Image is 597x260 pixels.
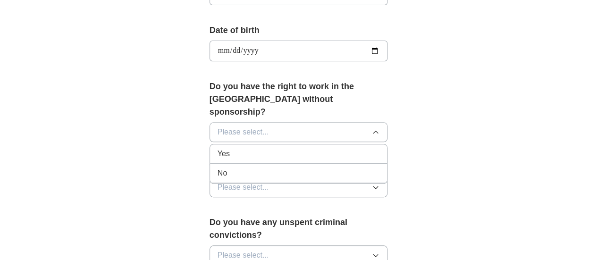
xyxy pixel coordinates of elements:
span: Please select... [218,126,269,138]
button: Please select... [210,177,388,197]
label: Do you have the right to work in the [GEOGRAPHIC_DATA] without sponsorship? [210,80,388,118]
span: Yes [218,148,230,159]
label: Date of birth [210,24,388,37]
button: Please select... [210,122,388,142]
span: Please select... [218,182,269,193]
span: No [218,168,227,179]
label: Do you have any unspent criminal convictions? [210,216,388,242]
